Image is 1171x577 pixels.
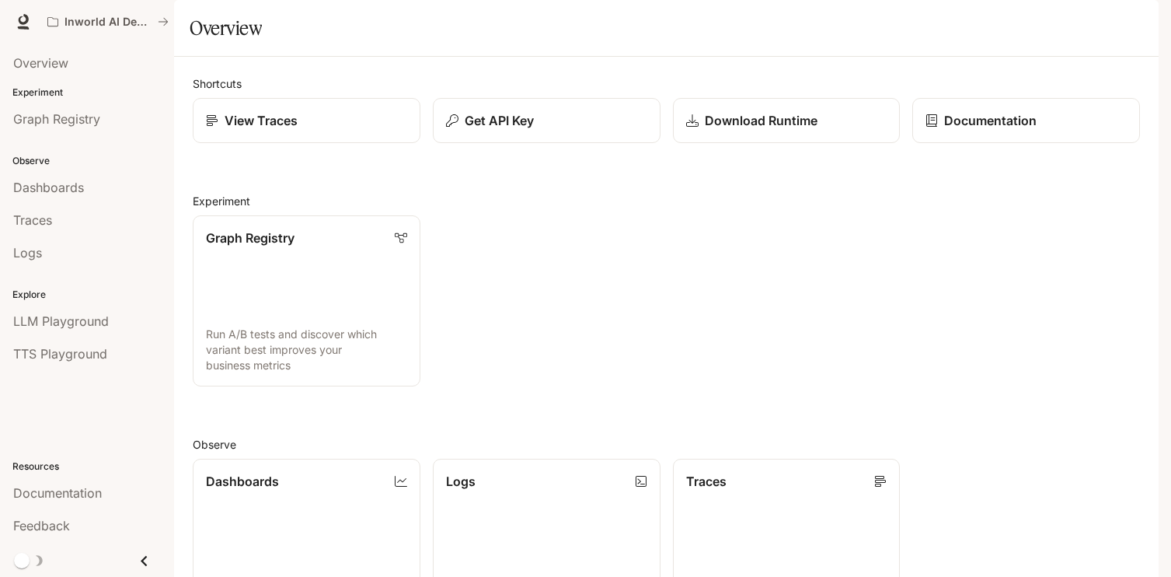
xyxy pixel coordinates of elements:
[673,98,901,143] a: Download Runtime
[206,327,407,373] p: Run A/B tests and discover which variant best improves your business metrics
[944,111,1037,130] p: Documentation
[686,472,727,491] p: Traces
[193,98,420,143] a: View Traces
[64,16,152,29] p: Inworld AI Demos
[40,6,176,37] button: All workspaces
[446,472,476,491] p: Logs
[206,472,279,491] p: Dashboards
[206,229,294,247] p: Graph Registry
[193,436,1140,453] h2: Observe
[193,193,1140,209] h2: Experiment
[193,75,1140,92] h2: Shortcuts
[465,111,534,130] p: Get API Key
[190,12,262,44] h1: Overview
[225,111,298,130] p: View Traces
[193,215,420,386] a: Graph RegistryRun A/B tests and discover which variant best improves your business metrics
[705,111,817,130] p: Download Runtime
[912,98,1140,143] a: Documentation
[433,98,660,143] button: Get API Key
